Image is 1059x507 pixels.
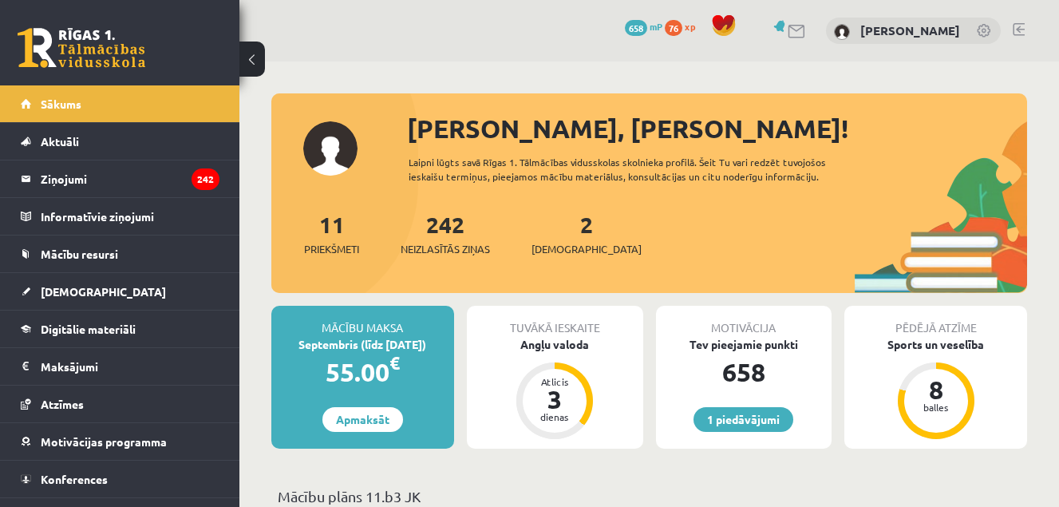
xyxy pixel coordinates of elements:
[656,306,832,336] div: Motivācija
[271,306,454,336] div: Mācību maksa
[21,85,219,122] a: Sākums
[409,155,862,184] div: Laipni lūgts savā Rīgas 1. Tālmācības vidusskolas skolnieka profilā. Šeit Tu vari redzēt tuvojošo...
[41,397,84,411] span: Atzīmes
[834,24,850,40] img: Anna Marija Sidorenkova
[21,386,219,422] a: Atzīmes
[21,236,219,272] a: Mācību resursi
[21,311,219,347] a: Digitālie materiāli
[41,284,166,299] span: [DEMOGRAPHIC_DATA]
[41,348,219,385] legend: Maksājumi
[912,377,960,402] div: 8
[531,241,642,257] span: [DEMOGRAPHIC_DATA]
[467,336,643,353] div: Angļu valoda
[322,407,403,432] a: Apmaksāt
[41,134,79,149] span: Aktuāli
[685,20,695,33] span: xp
[21,273,219,310] a: [DEMOGRAPHIC_DATA]
[41,434,167,449] span: Motivācijas programma
[41,472,108,486] span: Konferences
[531,210,642,257] a: 2[DEMOGRAPHIC_DATA]
[41,97,81,111] span: Sākums
[860,22,960,38] a: [PERSON_NAME]
[531,386,579,412] div: 3
[656,336,832,353] div: Tev pieejamie punkti
[192,168,219,190] i: 242
[21,123,219,160] a: Aktuāli
[389,351,400,374] span: €
[650,20,662,33] span: mP
[844,336,1027,442] a: Sports un veselība 8 balles
[912,402,960,412] div: balles
[41,322,136,336] span: Digitālie materiāli
[21,160,219,197] a: Ziņojumi242
[41,198,219,235] legend: Informatīvie ziņojumi
[467,306,643,336] div: Tuvākā ieskaite
[467,336,643,442] a: Angļu valoda Atlicis 3 dienas
[401,241,490,257] span: Neizlasītās ziņas
[665,20,703,33] a: 76 xp
[278,485,1021,507] p: Mācību plāns 11.b3 JK
[401,210,490,257] a: 242Neizlasītās ziņas
[41,160,219,197] legend: Ziņojumi
[531,377,579,386] div: Atlicis
[304,241,359,257] span: Priekšmeti
[271,353,454,391] div: 55.00
[625,20,647,36] span: 658
[625,20,662,33] a: 658 mP
[304,210,359,257] a: 11Priekšmeti
[21,423,219,460] a: Motivācijas programma
[407,109,1027,148] div: [PERSON_NAME], [PERSON_NAME]!
[41,247,118,261] span: Mācību resursi
[844,306,1027,336] div: Pēdējā atzīme
[656,353,832,391] div: 658
[21,461,219,497] a: Konferences
[18,28,145,68] a: Rīgas 1. Tālmācības vidusskola
[693,407,793,432] a: 1 piedāvājumi
[21,198,219,235] a: Informatīvie ziņojumi
[271,336,454,353] div: Septembris (līdz [DATE])
[665,20,682,36] span: 76
[531,412,579,422] div: dienas
[21,348,219,385] a: Maksājumi
[844,336,1027,353] div: Sports un veselība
